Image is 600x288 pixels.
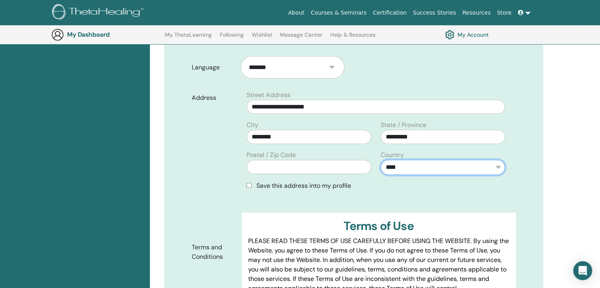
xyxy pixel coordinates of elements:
img: cog.svg [445,28,454,41]
h3: My Dashboard [67,31,146,38]
a: Message Center [280,32,322,44]
a: Resources [459,6,494,20]
label: Street Address [247,90,290,100]
label: Language [186,60,241,75]
a: Help & Resources [330,32,376,44]
div: Open Intercom Messenger [573,261,592,280]
a: Wishlist [252,32,273,44]
label: Address [186,90,242,105]
a: Courses & Seminars [308,6,370,20]
label: State / Province [381,120,426,130]
label: Country [381,150,404,160]
a: My Account [445,28,489,41]
a: Store [494,6,515,20]
h3: Terms of Use [248,219,509,233]
label: City [247,120,258,130]
img: generic-user-icon.jpg [51,28,64,41]
img: logo.png [52,4,146,22]
label: Postal / Zip Code [247,150,296,160]
label: Terms and Conditions [186,240,242,264]
a: Success Stories [410,6,459,20]
a: Following [220,32,244,44]
span: Save this address into my profile [256,181,351,190]
a: Certification [370,6,409,20]
a: My ThetaLearning [165,32,212,44]
a: About [285,6,307,20]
